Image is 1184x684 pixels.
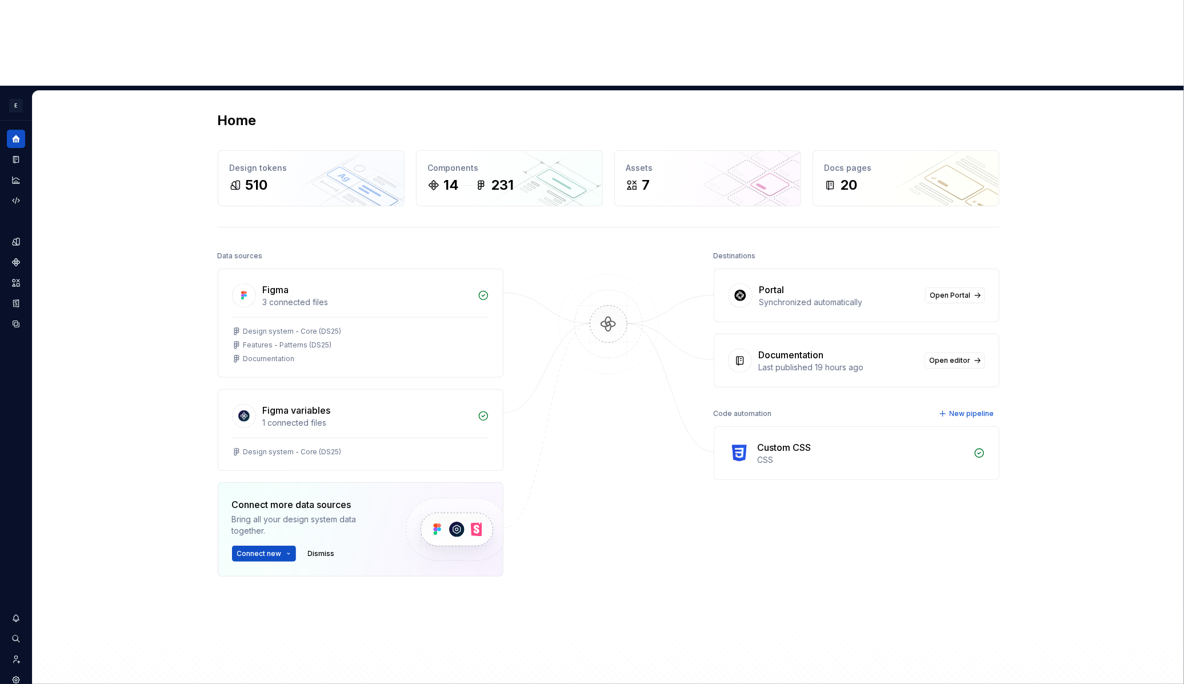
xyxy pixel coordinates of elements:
div: Last published 19 hours ago [759,362,918,373]
button: Search ⌘K [7,630,25,648]
div: E [9,99,23,113]
button: E [2,93,30,118]
div: Docs pages [825,162,987,174]
a: Documentation [7,150,25,169]
button: Dismiss [303,546,340,562]
a: Design tokens [7,233,25,251]
div: 20 [841,176,858,194]
div: Portal [759,283,785,297]
div: Assets [626,162,789,174]
span: Dismiss [308,549,335,558]
h2: Home [218,111,257,130]
div: Destinations [714,248,756,264]
a: Open Portal [925,287,985,303]
div: 3 connected files [263,297,471,308]
div: Design system - Core (DS25) [243,327,342,336]
div: 231 [491,176,514,194]
a: Components14231 [416,150,603,206]
a: Docs pages20 [813,150,999,206]
div: 14 [444,176,459,194]
div: Design system - Core (DS25) [243,447,342,457]
a: Design tokens510 [218,150,405,206]
a: Home [7,130,25,148]
a: Data sources [7,315,25,333]
a: Open editor [925,353,985,369]
a: Analytics [7,171,25,189]
span: Open Portal [930,291,971,300]
a: Invite team [7,650,25,669]
div: CSS [758,454,967,466]
a: Figma variables1 connected filesDesign system - Core (DS25) [218,389,503,471]
div: 7 [642,176,650,194]
a: Components [7,253,25,271]
span: Open editor [930,356,971,365]
span: Connect new [237,549,282,558]
div: Documentation [759,348,824,362]
span: New pipeline [950,409,994,418]
a: Code automation [7,191,25,210]
div: Data sources [218,248,263,264]
div: Figma variables [263,403,331,417]
div: Features - Patterns (DS25) [243,341,332,350]
div: Figma [263,283,289,297]
div: 510 [246,176,268,194]
a: Storybook stories [7,294,25,313]
a: Assets7 [614,150,801,206]
div: Synchronized automatically [759,297,918,308]
div: Code automation [714,406,772,422]
div: Custom CSS [758,441,811,454]
button: Notifications [7,609,25,627]
a: Assets [7,274,25,292]
div: Bring all your design system data together. [232,514,386,537]
div: 1 connected files [263,417,471,429]
button: New pipeline [935,406,999,422]
div: Documentation [243,354,295,363]
a: Figma3 connected filesDesign system - Core (DS25)Features - Patterns (DS25)Documentation [218,269,503,378]
div: Components [428,162,591,174]
button: Connect new [232,546,296,562]
div: Connect more data sources [232,498,386,511]
div: Design tokens [230,162,393,174]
